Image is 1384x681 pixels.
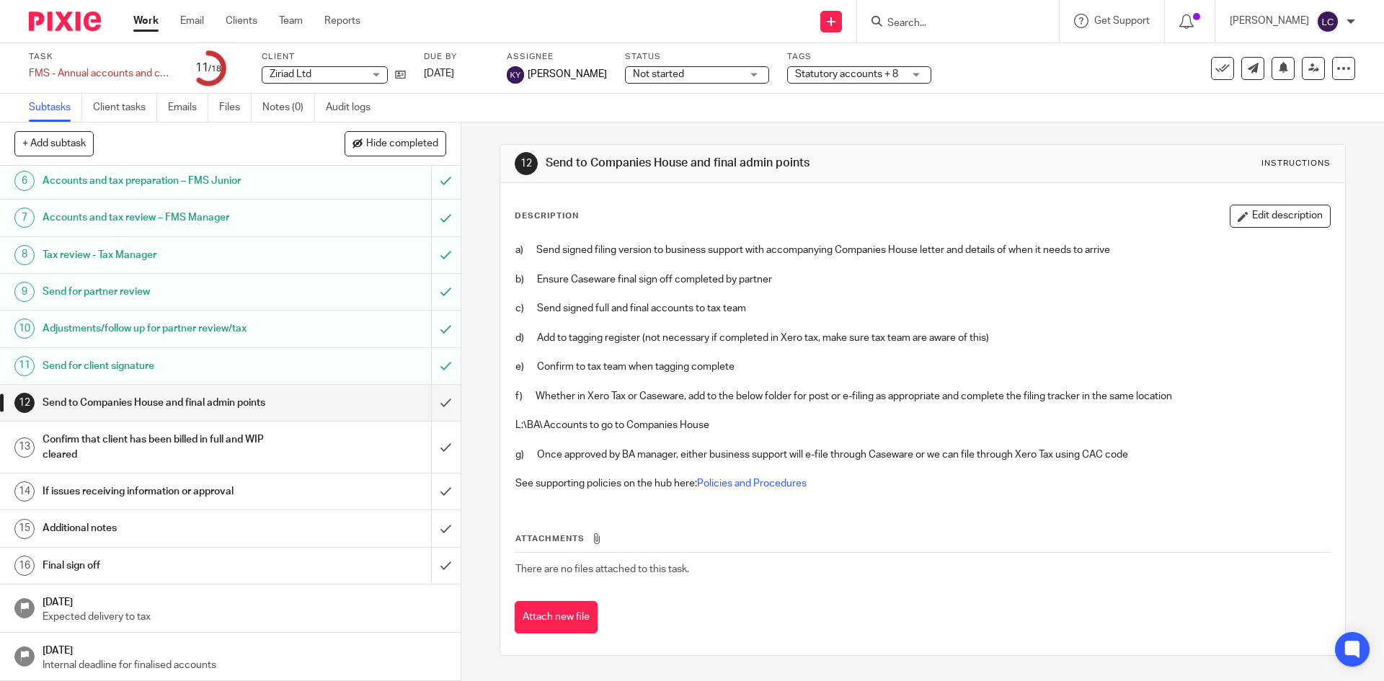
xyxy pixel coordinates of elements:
h1: Final sign off [43,555,292,577]
h1: Confirm that client has been billed in full and WIP cleared [43,429,292,466]
p: c) Send signed full and final accounts to tax team [515,301,1329,316]
img: Pixie [29,12,101,31]
label: Tags [787,51,931,63]
a: Reports [324,14,360,28]
img: svg%3E [507,66,524,84]
div: FMS - Annual accounts and corporation tax - December 2024 [29,66,173,81]
small: /18 [208,65,221,73]
h1: Send for partner review [43,281,292,303]
p: [PERSON_NAME] [1230,14,1309,28]
a: Emails [168,94,208,122]
div: 11 [14,356,35,376]
div: 12 [14,393,35,413]
label: Task [29,51,173,63]
span: Get Support [1094,16,1150,26]
div: 11 [195,60,221,76]
p: Internal deadline for finalised accounts [43,658,446,672]
a: Team [279,14,303,28]
p: e) Confirm to tax team when tagging complete [515,360,1329,374]
a: Work [133,14,159,28]
a: Email [180,14,204,28]
label: Due by [424,51,489,63]
div: 12 [515,152,538,175]
span: [PERSON_NAME] [528,67,607,81]
label: Client [262,51,406,63]
a: Notes (0) [262,94,315,122]
a: Audit logs [326,94,381,122]
p: f) Whether in Xero Tax or Caseware, add to the below folder for post or e-filing as appropriate a... [515,389,1329,404]
p: d) Add to tagging register (not necessary if completed in Xero tax, make sure tax team are aware ... [515,331,1329,345]
h1: Tax review - Tax Manager [43,244,292,266]
h1: Send to Companies House and final admin points [546,156,954,171]
div: 9 [14,282,35,302]
h1: Send to Companies House and final admin points [43,392,292,414]
h1: Additional notes [43,517,292,539]
div: FMS - Annual accounts and corporation tax - [DATE] [29,66,173,81]
h1: Send for client signature [43,355,292,377]
div: 6 [14,171,35,191]
h1: Accounts and tax preparation – FMS Junior [43,170,292,192]
button: + Add subtask [14,131,94,156]
span: Attachments [515,535,585,543]
p: b) Ensure Caseware final sign off completed by partner [515,272,1329,287]
div: 7 [14,208,35,228]
h1: [DATE] [43,640,446,658]
button: Attach new file [515,601,598,633]
div: 15 [14,519,35,539]
p: See supporting policies on the hub here: [515,476,1329,491]
button: Hide completed [345,131,446,156]
h1: Accounts and tax review – FMS Manager [43,207,292,228]
span: [DATE] [424,68,454,79]
span: Ziriad Ltd [270,69,311,79]
h1: If issues receiving information or approval [43,481,292,502]
span: Not started [633,69,684,79]
button: Edit description [1230,205,1331,228]
p: L:\BA\Accounts to go to Companies House [515,418,1329,432]
img: svg%3E [1316,10,1339,33]
span: Hide completed [366,138,438,150]
div: 10 [14,319,35,339]
input: Search [886,17,1016,30]
p: a) Send signed filing version to business support with accompanying Companies House letter and de... [515,243,1329,257]
a: Subtasks [29,94,82,122]
h1: Adjustments/follow up for partner review/tax [43,318,292,339]
p: Expected delivery to tax [43,610,446,624]
div: 14 [14,481,35,502]
div: 8 [14,245,35,265]
h1: [DATE] [43,592,446,610]
label: Assignee [507,51,607,63]
span: Statutory accounts + 8 [795,69,898,79]
label: Status [625,51,769,63]
a: Policies and Procedures [697,479,807,489]
div: 16 [14,556,35,576]
a: Client tasks [93,94,157,122]
div: Instructions [1261,158,1331,169]
p: g) Once approved by BA manager, either business support will e-file through Caseware or we can fi... [515,448,1329,462]
div: 13 [14,437,35,458]
a: Files [219,94,252,122]
a: Clients [226,14,257,28]
p: Description [515,210,579,222]
span: There are no files attached to this task. [515,564,689,574]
